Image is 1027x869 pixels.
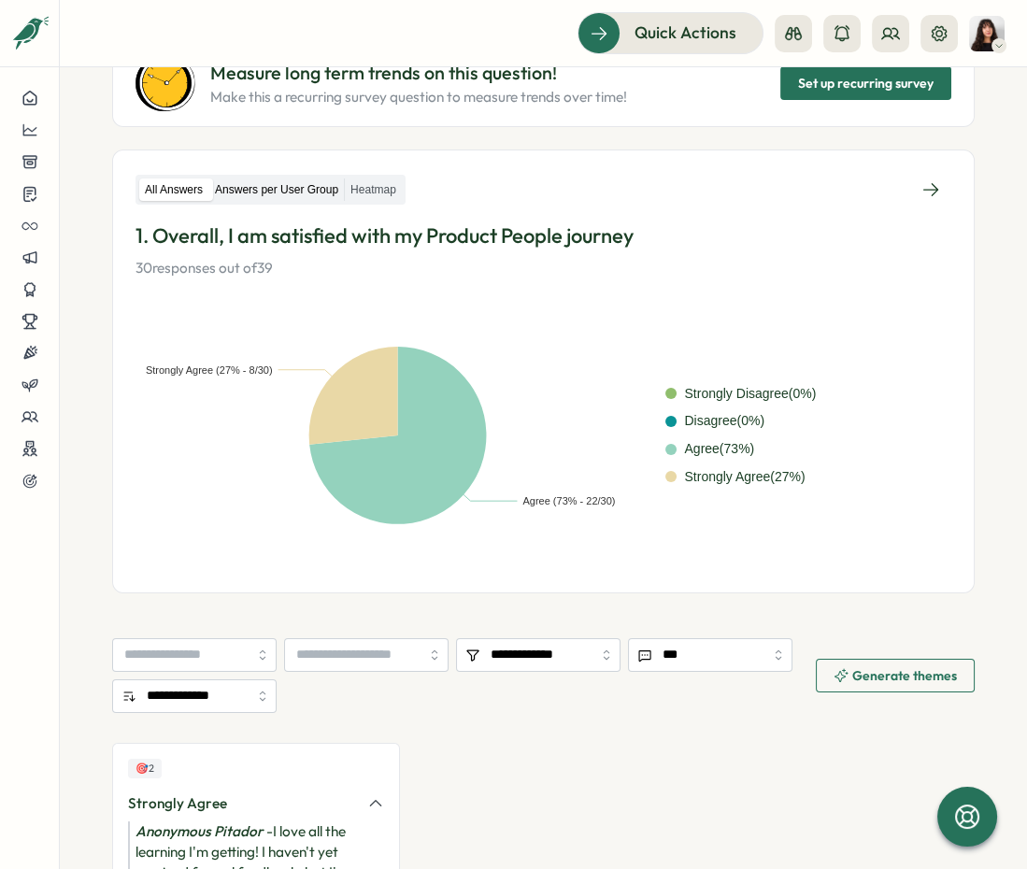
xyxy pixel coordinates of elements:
[816,659,975,692] button: Generate themes
[136,258,951,278] p: 30 responses out of 39
[209,178,344,202] label: Answers per User Group
[210,87,627,107] p: Make this a recurring survey question to measure trends over time!
[139,178,208,202] label: All Answers
[578,12,763,53] button: Quick Actions
[345,178,402,202] label: Heatmap
[969,16,1005,51] img: Kelly Rosa
[798,67,934,99] span: Set up recurring survey
[684,439,754,460] div: Agree ( 73 %)
[684,411,764,432] div: Disagree ( 0 %)
[128,793,356,814] div: Strongly Agree
[210,59,627,88] p: Measure long term trends on this question!
[128,759,162,778] div: Upvotes
[684,384,816,405] div: Strongly Disagree ( 0 %)
[780,66,951,100] button: Set up recurring survey
[523,495,616,506] text: Agree (73% - 22/30)
[684,467,805,488] div: Strongly Agree ( 27 %)
[852,669,957,682] span: Generate themes
[146,364,273,376] text: Strongly Agree (27% - 8/30)
[136,221,951,250] p: 1. Overall, I am satisfied with my Product People journey
[136,822,264,840] i: Anonymous Pitador
[635,21,736,45] span: Quick Actions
